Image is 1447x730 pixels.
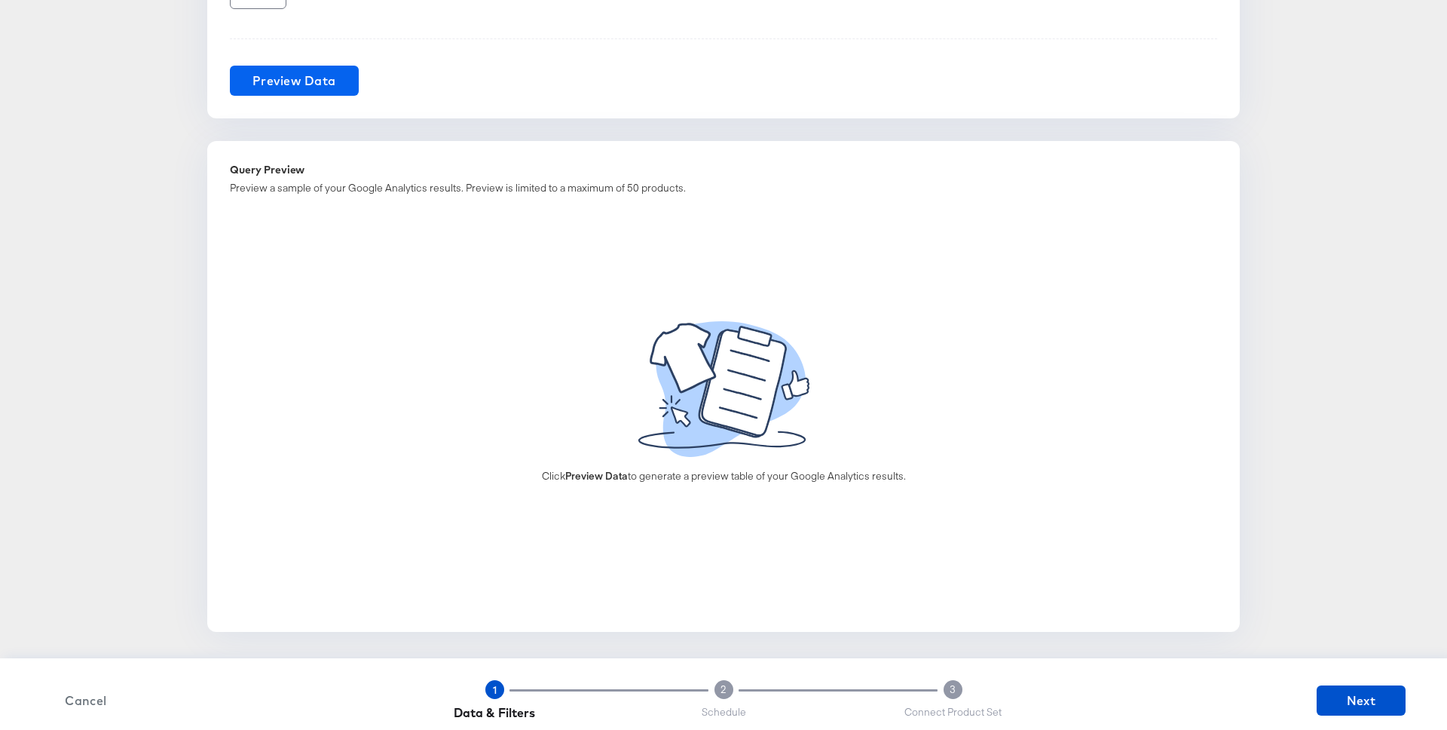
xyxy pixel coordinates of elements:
span: Data & Filters [454,705,535,720]
button: Next [1317,686,1406,716]
span: 1 [493,684,497,696]
span: 3 [950,682,956,697]
span: 2 [720,682,727,697]
span: Connect Product Set [904,705,1002,719]
strong: Preview Data [565,469,628,483]
span: Schedule [702,705,746,719]
div: Preview a sample of your Google Analytics results. Preview is limited to a maximum of 50 products. [230,181,1217,195]
div: Click to generate a preview table of your Google Analytics results. [542,469,906,483]
span: Cancel [47,690,124,711]
div: Query Preview [230,164,1217,176]
button: Cancel [41,690,130,711]
span: Preview Data [252,70,336,91]
span: Next [1323,690,1400,711]
button: Preview Data [230,66,359,96]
